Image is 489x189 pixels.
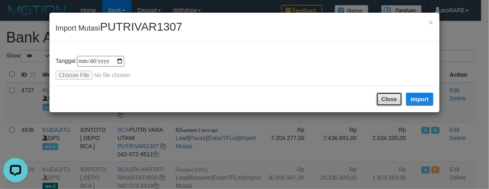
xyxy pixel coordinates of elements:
[429,18,433,27] button: Close
[100,20,183,33] span: PUTRIVAR1307
[376,92,402,106] button: Close
[429,18,433,27] span: ×
[406,93,434,106] button: Import
[3,3,28,28] button: Open LiveChat chat widget
[56,24,183,32] span: Import Mutasi
[56,56,434,80] div: Tanggal:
